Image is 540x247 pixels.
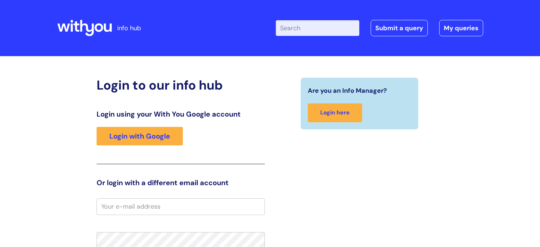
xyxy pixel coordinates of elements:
[439,20,483,36] a: My queries
[97,110,265,118] h3: Login using your With You Google account
[97,77,265,93] h2: Login to our info hub
[97,178,265,187] h3: Or login with a different email account
[97,198,265,215] input: Your e-mail address
[308,85,387,96] span: Are you an Info Manager?
[276,20,359,36] input: Search
[308,103,362,122] a: Login here
[97,127,183,145] a: Login with Google
[371,20,428,36] a: Submit a query
[117,22,141,34] p: info hub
